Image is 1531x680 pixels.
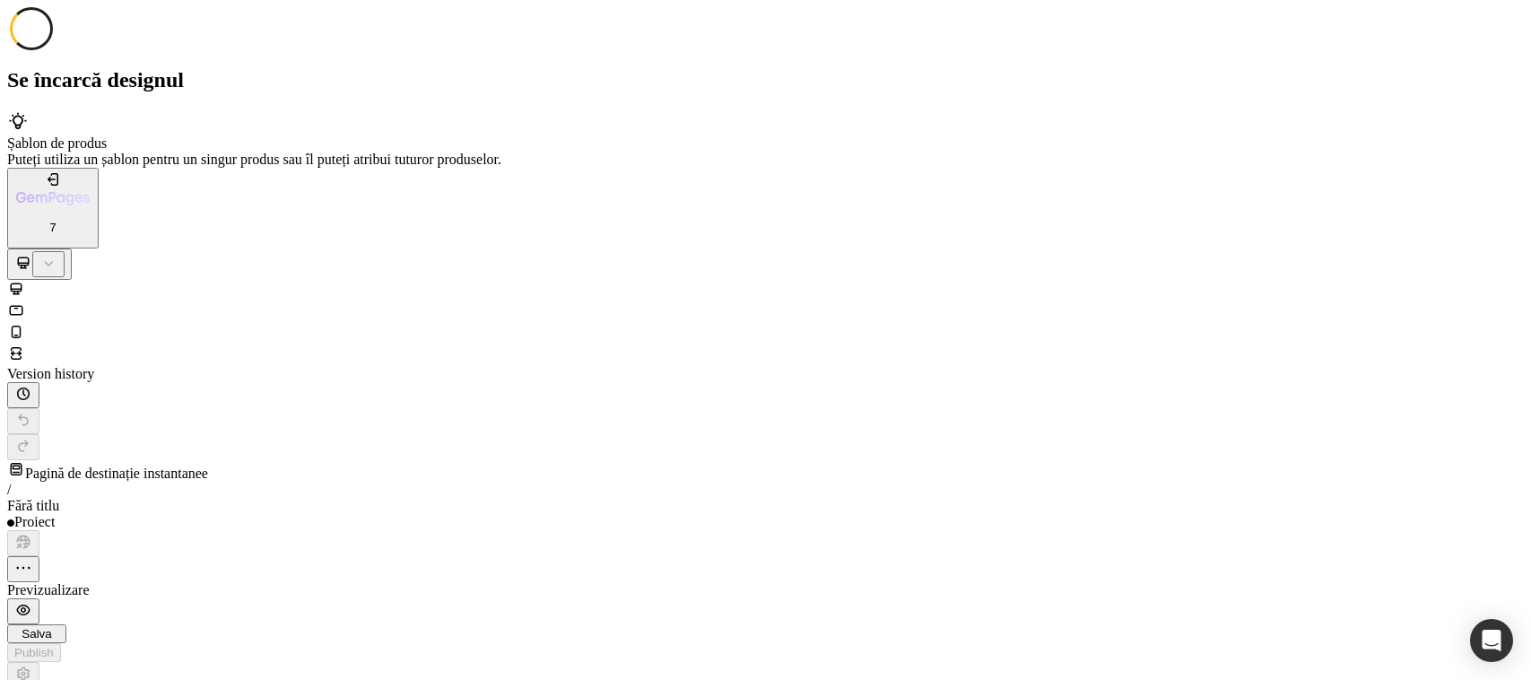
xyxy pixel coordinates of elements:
font: Pagină de destinație instantanee [25,466,208,481]
font: Salva [22,627,51,641]
button: 7 [7,168,99,249]
div: Version history [7,366,1524,382]
div: Anulare/Refacere [7,408,1524,460]
button: Salva [7,624,66,643]
div: Open Intercom Messenger [1470,619,1513,662]
font: Șablon de produs [7,135,107,151]
font: Previzualizare [7,582,90,597]
font: 7 [49,221,56,234]
font: Puteți utiliza un șablon pentru un singur produs sau îl puteți atribui tuturor produselor. [7,152,501,167]
font: Proiect [14,514,55,529]
button: Publish [7,643,61,662]
div: Publish [14,646,54,659]
font: / [7,482,11,497]
font: Fără titlu [7,498,59,513]
font: Se încarcă designul [7,68,184,92]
